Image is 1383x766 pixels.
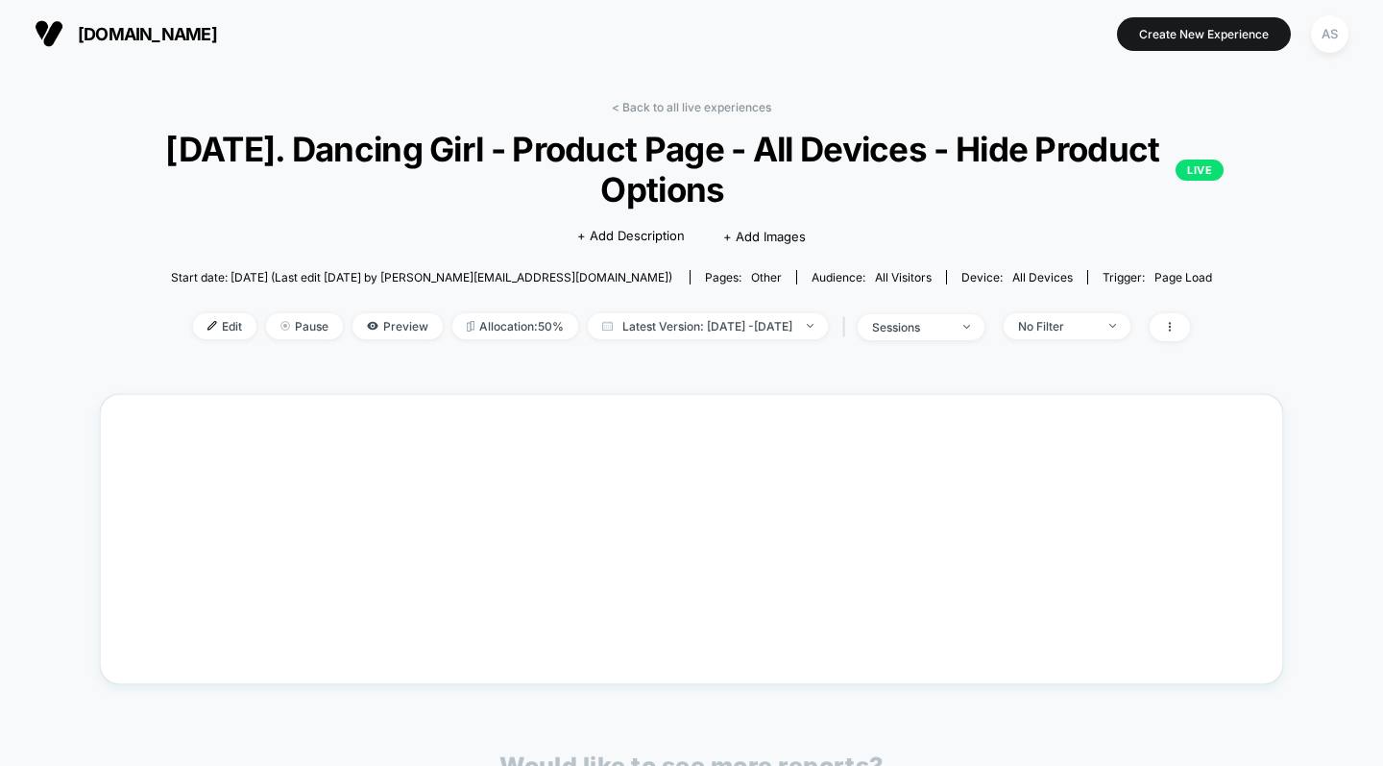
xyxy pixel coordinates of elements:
[280,321,290,331] img: end
[1109,324,1116,328] img: end
[1012,270,1073,284] span: all devices
[807,324,813,328] img: end
[266,313,343,339] span: Pause
[1176,160,1224,181] p: LIVE
[467,321,474,332] img: rebalance
[193,313,256,339] span: Edit
[78,24,217,44] span: [DOMAIN_NAME]
[1311,15,1348,53] div: AS
[159,129,1225,210] span: [DATE]. Dancing Girl - Product Page - All Devices - Hide Product Options
[872,320,949,334] div: sessions
[723,229,806,244] span: + Add Images
[1305,14,1354,54] button: AS
[602,321,613,331] img: calendar
[963,325,970,329] img: end
[705,270,782,284] div: Pages:
[35,19,63,48] img: Visually logo
[1154,270,1212,284] span: Page Load
[171,270,672,284] span: Start date: [DATE] (Last edit [DATE] by [PERSON_NAME][EMAIL_ADDRESS][DOMAIN_NAME])
[812,270,932,284] div: Audience:
[612,100,771,114] a: < Back to all live experiences
[352,313,443,339] span: Preview
[837,313,858,341] span: |
[452,313,578,339] span: Allocation: 50%
[946,270,1087,284] span: Device:
[207,321,217,331] img: edit
[1103,270,1212,284] div: Trigger:
[1117,17,1291,51] button: Create New Experience
[29,18,223,49] button: [DOMAIN_NAME]
[875,270,932,284] span: All Visitors
[1018,319,1095,334] div: No Filter
[751,270,782,284] span: other
[588,313,828,339] span: Latest Version: [DATE] - [DATE]
[577,227,685,246] span: + Add Description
